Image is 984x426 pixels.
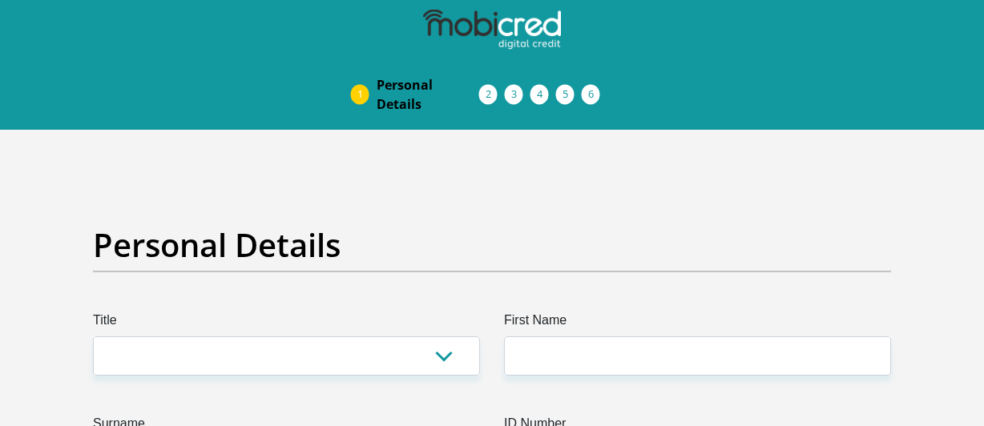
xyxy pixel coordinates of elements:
label: Title [93,311,480,336]
input: First Name [504,336,891,376]
span: Personal Details [377,75,479,114]
label: First Name [504,311,891,336]
a: PersonalDetails [364,69,492,120]
img: mobicred logo [423,10,561,50]
h2: Personal Details [93,226,891,264]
